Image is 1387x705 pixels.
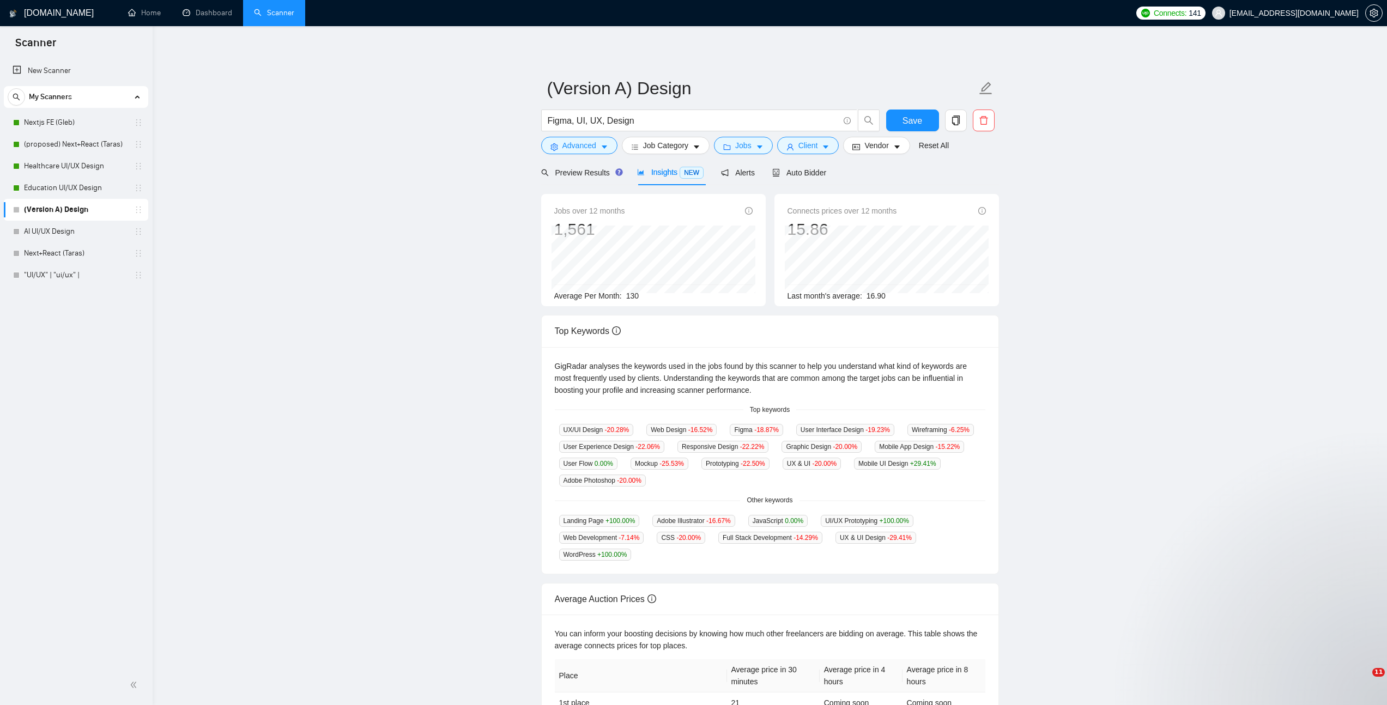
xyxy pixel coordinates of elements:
[635,443,660,451] span: -22.06 %
[812,460,837,467] span: -20.00 %
[541,169,549,177] span: search
[559,475,646,487] span: Adobe Photoshop
[978,207,986,215] span: info-circle
[887,534,912,542] span: -29.41 %
[723,143,731,151] span: folder
[659,460,684,467] span: -25.53 %
[740,443,765,451] span: -22.22 %
[637,168,704,177] span: Insights
[134,249,143,258] span: holder
[547,75,977,102] input: Scanner name...
[714,137,773,154] button: folderJobscaret-down
[852,143,860,151] span: idcard
[822,143,829,151] span: caret-down
[820,659,903,692] th: Average price in 4 hours
[973,110,995,131] button: delete
[788,219,897,240] div: 15.86
[550,143,558,151] span: setting
[910,460,936,467] span: +29.41 %
[979,81,993,95] span: edit
[631,143,639,151] span: bars
[559,424,634,436] span: UX/UI Design
[24,155,128,177] a: Healthcare UI/UX Design
[727,659,820,692] th: Average price in 30 minutes
[597,551,627,558] span: +100.00 %
[1365,9,1383,17] a: setting
[559,441,664,453] span: User Experience Design
[134,227,143,236] span: holder
[740,495,799,506] span: Other keywords
[772,168,826,177] span: Auto Bidder
[680,167,704,179] span: NEW
[688,426,713,434] span: -16.52 %
[541,168,620,177] span: Preview Results
[555,315,985,347] div: Top Keywords
[701,458,770,470] span: Prototyping
[1154,7,1186,19] span: Connects:
[548,114,839,127] input: Search Freelance Jobs...
[676,534,701,542] span: -20.00 %
[657,532,705,544] span: CSS
[626,291,639,300] span: 130
[858,110,880,131] button: search
[798,139,818,151] span: Client
[559,549,632,561] span: WordPress
[786,143,794,151] span: user
[754,426,779,434] span: -18.87 %
[730,424,783,436] span: Figma
[677,441,768,453] span: Responsive Design
[835,532,916,544] span: UX & UI Design
[788,291,862,300] span: Last month's average:
[843,137,910,154] button: idcardVendorcaret-down
[541,137,617,154] button: settingAdvancedcaret-down
[612,326,621,335] span: info-circle
[622,137,710,154] button: barsJob Categorycaret-down
[748,515,808,527] span: JavaScript
[24,264,128,286] a: "UI/UX" | "ui/ux" |
[134,162,143,171] span: holder
[9,5,17,22] img: logo
[903,114,922,127] span: Save
[973,116,994,125] span: delete
[555,628,985,652] div: You can inform your boosting decisions by knowing how much other freelancers are bidding on avera...
[134,205,143,214] span: holder
[646,424,717,436] span: Web Design
[919,139,949,151] a: Reset All
[601,143,608,151] span: caret-down
[134,140,143,149] span: holder
[1366,9,1382,17] span: setting
[619,534,639,542] span: -7.14 %
[844,117,851,124] span: info-circle
[637,168,645,176] span: area-chart
[945,110,967,131] button: copy
[7,35,65,58] span: Scanner
[24,199,128,221] a: (Version A) Design
[24,242,128,264] a: Next+React (Taras)
[4,86,148,286] li: My Scanners
[772,169,780,177] span: robot
[605,426,629,434] span: -20.28 %
[1350,668,1376,694] iframe: Intercom live chat
[936,443,960,451] span: -15.22 %
[555,584,985,615] div: Average Auction Prices
[643,139,688,151] span: Job Category
[777,137,839,154] button: userClientcaret-down
[617,477,641,484] span: -20.00 %
[903,659,985,692] th: Average price in 8 hours
[743,405,796,415] span: Top keywords
[554,205,625,217] span: Jobs over 12 months
[788,205,897,217] span: Connects prices over 12 months
[741,460,765,467] span: -22.50 %
[854,458,940,470] span: Mobile UI Design
[555,659,727,692] th: Place
[796,424,894,436] span: User Interface Design
[907,424,974,436] span: Wireframing
[949,426,970,434] span: -6.25 %
[867,291,886,300] span: 16.90
[652,515,735,527] span: Adobe Illustrator
[880,517,909,525] span: +100.00 %
[721,169,729,177] span: notification
[865,426,890,434] span: -19.23 %
[864,139,888,151] span: Vendor
[647,594,656,603] span: info-circle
